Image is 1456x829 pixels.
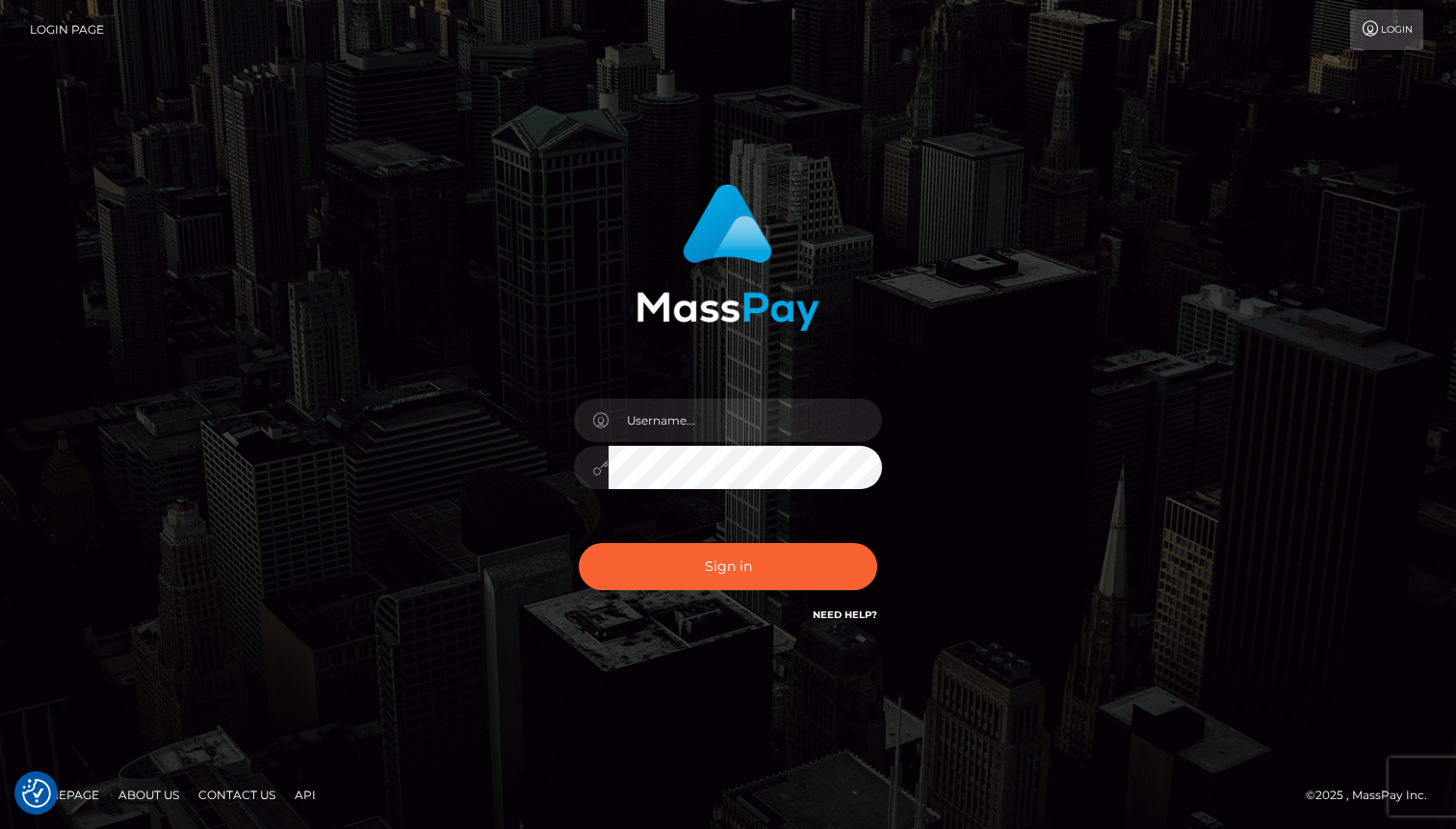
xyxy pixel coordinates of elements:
button: Consent Preferences [22,779,51,808]
img: MassPay Login [637,184,819,331]
a: API [287,780,324,810]
a: Contact Us [191,780,283,810]
div: © 2025 , MassPay Inc. [1306,785,1442,806]
a: Need Help? [813,609,877,621]
input: Username... [609,399,882,442]
a: Login Page [30,10,104,50]
a: Login [1350,10,1423,50]
button: Sign in [579,543,877,590]
a: About Us [111,780,187,810]
img: Revisit consent button [22,779,51,808]
a: Homepage [21,780,107,810]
